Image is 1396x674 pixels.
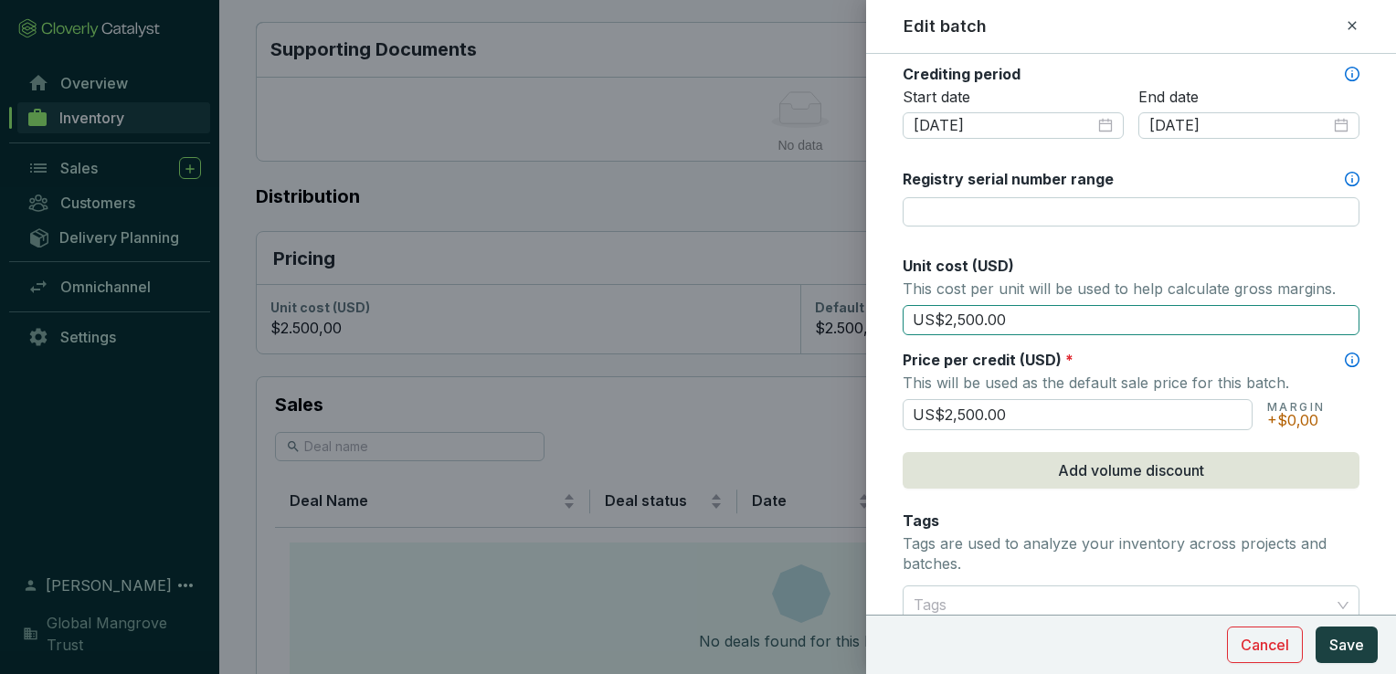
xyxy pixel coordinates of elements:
[914,116,1095,136] input: Select date
[903,351,1062,369] span: Price per credit (USD)
[1149,116,1330,136] input: Select date
[1227,627,1303,663] button: Cancel
[903,452,1359,489] button: Add volume discount
[903,257,1014,275] span: Unit cost (USD)
[903,64,1021,84] label: Crediting period
[903,276,1359,301] p: This cost per unit will be used to help calculate gross margins.
[1329,634,1364,656] span: Save
[1138,88,1359,108] p: End date
[903,511,939,531] label: Tags
[903,534,1359,574] p: Tags are used to analyze your inventory across projects and batches.
[1241,634,1289,656] span: Cancel
[903,169,1114,189] label: Registry serial number range
[1267,415,1325,426] p: +$0,00
[1058,459,1204,481] span: Add volume discount
[1316,627,1378,663] button: Save
[1267,400,1325,415] p: MARGIN
[903,88,1124,108] p: Start date
[903,370,1359,395] p: This will be used as the default sale price for this batch.
[904,15,987,38] h2: Edit batch
[903,305,1359,336] input: Enter cost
